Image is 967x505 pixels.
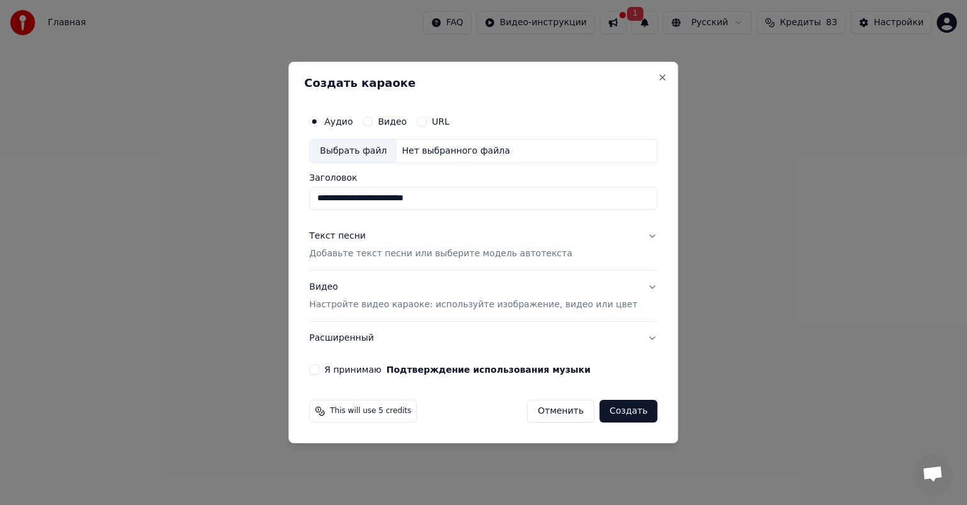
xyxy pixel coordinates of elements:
[304,77,662,89] h2: Создать караоке
[309,298,637,311] p: Настройте видео караоке: используйте изображение, видео или цвет
[309,271,657,321] button: ВидеоНастройте видео караоке: используйте изображение, видео или цвет
[309,322,657,355] button: Расширенный
[309,247,572,260] p: Добавьте текст песни или выберите модель автотекста
[378,117,407,126] label: Видео
[387,365,591,374] button: Я принимаю
[397,145,515,157] div: Нет выбранного файла
[310,140,397,162] div: Выбрать файл
[527,400,594,423] button: Отменить
[324,117,353,126] label: Аудио
[309,173,657,182] label: Заголовок
[309,281,637,311] div: Видео
[324,365,591,374] label: Я принимаю
[309,230,366,242] div: Текст песни
[599,400,657,423] button: Создать
[330,406,411,416] span: This will use 5 credits
[309,220,657,270] button: Текст песниДобавьте текст песни или выберите модель автотекста
[432,117,450,126] label: URL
